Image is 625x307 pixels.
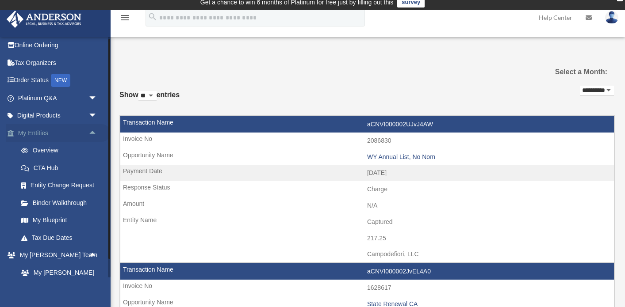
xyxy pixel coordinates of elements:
span: arrow_drop_down [88,107,106,125]
span: arrow_drop_up [88,246,106,265]
td: [DATE] [120,165,614,182]
a: Tax Due Dates [12,229,111,246]
div: NEW [51,74,70,87]
a: Tax Organizers [6,54,111,72]
a: Online Ordering [6,37,111,54]
i: search [148,12,157,22]
a: Digital Productsarrow_drop_down [6,107,111,125]
a: Platinum Q&Aarrow_drop_down [6,89,111,107]
a: menu [119,15,130,23]
a: My [PERSON_NAME] Teamarrow_drop_up [6,246,111,264]
a: CTA Hub [12,159,111,177]
td: Charge [120,181,614,198]
label: Select a Month: [538,66,607,78]
img: User Pic [605,11,618,24]
div: WY Annual List, No Nom [367,153,610,161]
span: arrow_drop_up [88,124,106,142]
td: 2086830 [120,133,614,149]
a: My Entitiesarrow_drop_up [6,124,111,142]
td: 1628617 [120,280,614,296]
td: Captured [120,214,614,231]
td: aCNVI000002UJvJ4AW [120,116,614,133]
a: My Blueprint [12,212,111,229]
a: Binder Walkthrough [12,194,111,212]
span: arrow_drop_down [88,89,106,107]
select: Showentries [138,91,157,101]
a: My [PERSON_NAME] Team [12,264,111,292]
td: 217.25 [120,230,614,247]
i: menu [119,12,130,23]
td: Campodefiori, LLC [120,246,614,263]
a: Entity Change Request [12,177,111,194]
td: aCNVI000002JvEL4A0 [120,263,614,280]
label: Show entries [119,89,180,110]
td: N/A [120,197,614,214]
a: Overview [12,142,111,159]
img: Anderson Advisors Platinum Portal [4,11,84,28]
a: Order StatusNEW [6,72,111,90]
